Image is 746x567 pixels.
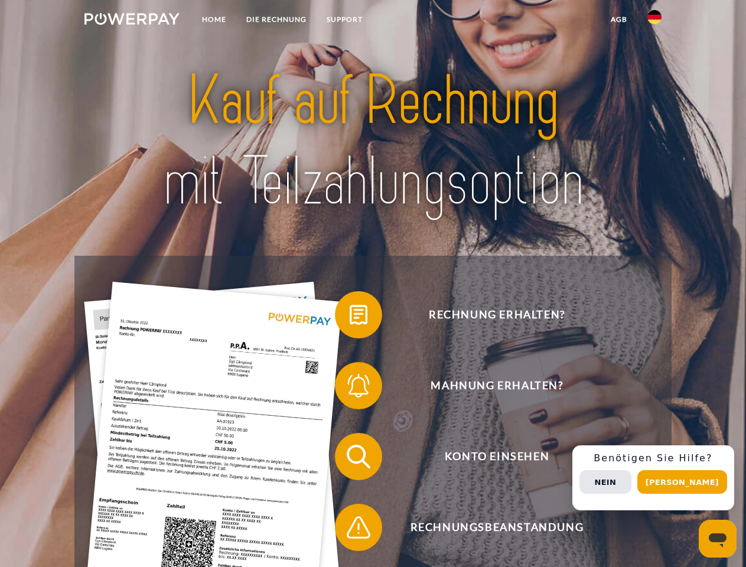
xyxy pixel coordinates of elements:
span: Konto einsehen [352,433,641,480]
img: qb_bell.svg [344,371,373,400]
span: Rechnungsbeanstandung [352,504,641,551]
a: SUPPORT [317,9,373,30]
a: DIE RECHNUNG [236,9,317,30]
img: logo-powerpay-white.svg [84,13,180,25]
h3: Benötigen Sie Hilfe? [579,452,727,464]
div: Schnellhilfe [572,445,734,510]
iframe: Schaltfläche zum Öffnen des Messaging-Fensters [699,520,737,558]
img: title-powerpay_de.svg [113,57,633,226]
span: Mahnung erhalten? [352,362,641,409]
img: qb_bill.svg [344,300,373,330]
span: Rechnung erhalten? [352,291,641,338]
img: qb_search.svg [344,442,373,471]
button: Konto einsehen [335,433,642,480]
button: [PERSON_NAME] [637,470,727,494]
button: Mahnung erhalten? [335,362,642,409]
button: Nein [579,470,631,494]
img: de [647,10,662,24]
a: Home [192,9,236,30]
button: Rechnung erhalten? [335,291,642,338]
img: qb_warning.svg [344,513,373,542]
a: agb [601,9,637,30]
button: Rechnungsbeanstandung [335,504,642,551]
